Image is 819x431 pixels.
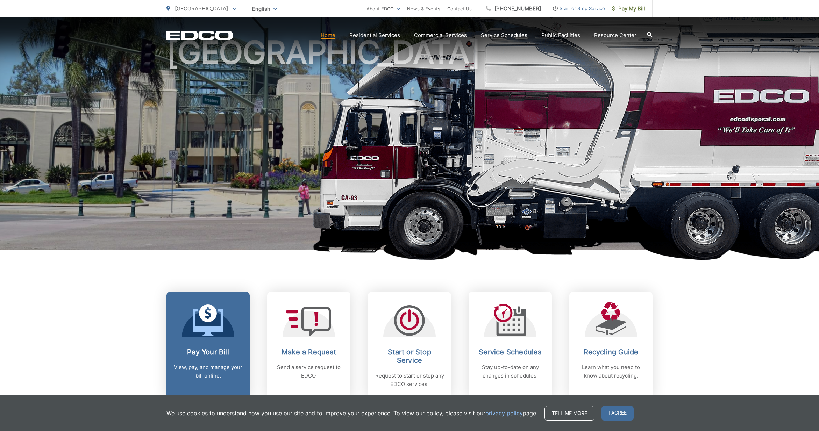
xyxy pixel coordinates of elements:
[569,292,653,399] a: Recycling Guide Learn what you need to know about recycling.
[544,406,594,421] a: Tell me more
[541,31,580,39] a: Public Facilities
[247,3,282,15] span: English
[349,31,400,39] a: Residential Services
[166,35,653,256] h1: [GEOGRAPHIC_DATA]
[476,363,545,380] p: Stay up-to-date on any changes in schedules.
[166,409,537,417] p: We use cookies to understand how you use our site and to improve your experience. To view our pol...
[375,372,444,388] p: Request to start or stop any EDCO services.
[481,31,527,39] a: Service Schedules
[166,292,250,399] a: Pay Your Bill View, pay, and manage your bill online.
[576,363,646,380] p: Learn what you need to know about recycling.
[375,348,444,365] h2: Start or Stop Service
[447,5,472,13] a: Contact Us
[601,406,634,421] span: I agree
[485,409,523,417] a: privacy policy
[173,363,243,380] p: View, pay, and manage your bill online.
[175,5,228,12] span: [GEOGRAPHIC_DATA]
[274,348,343,356] h2: Make a Request
[612,5,645,13] span: Pay My Bill
[469,292,552,399] a: Service Schedules Stay up-to-date on any changes in schedules.
[267,292,350,399] a: Make a Request Send a service request to EDCO.
[173,348,243,356] h2: Pay Your Bill
[476,348,545,356] h2: Service Schedules
[576,348,646,356] h2: Recycling Guide
[274,363,343,380] p: Send a service request to EDCO.
[366,5,400,13] a: About EDCO
[321,31,335,39] a: Home
[407,5,440,13] a: News & Events
[166,30,233,40] a: EDCD logo. Return to the homepage.
[594,31,636,39] a: Resource Center
[414,31,467,39] a: Commercial Services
